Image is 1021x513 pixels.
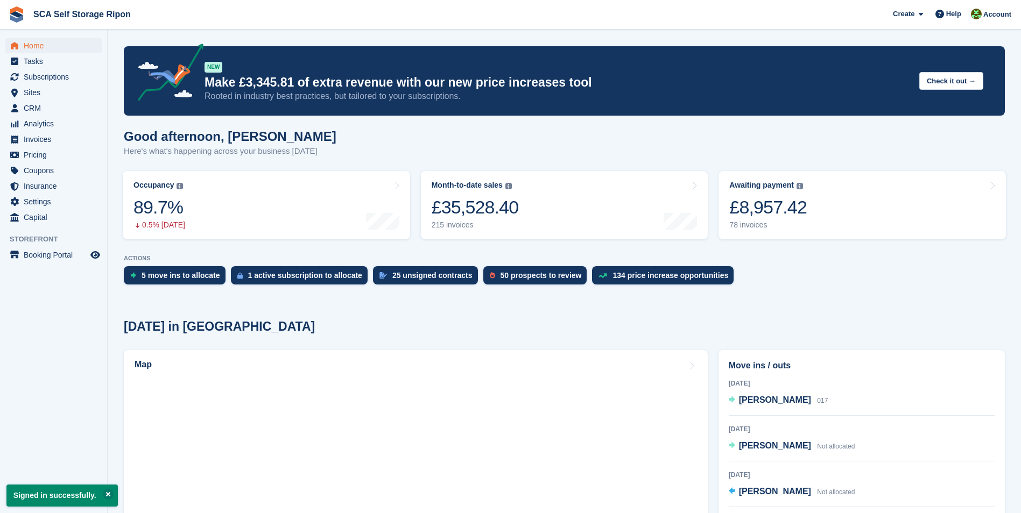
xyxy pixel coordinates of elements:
[248,271,362,280] div: 1 active subscription to allocate
[133,196,185,218] div: 89.7%
[817,443,855,450] span: Not allocated
[432,181,503,190] div: Month-to-date sales
[729,485,855,499] a: [PERSON_NAME] Not allocated
[5,147,102,162] a: menu
[5,54,102,69] a: menu
[123,171,410,239] a: Occupancy 89.7% 0.5% [DATE]
[729,424,995,434] div: [DATE]
[24,132,88,147] span: Invoices
[5,116,102,131] a: menu
[729,394,828,408] a: [PERSON_NAME] 017
[379,272,387,279] img: contract_signature_icon-13c848040528278c33f63329250d36e43548de30e8caae1d1a13099fd9432cc5.svg
[983,9,1011,20] span: Account
[9,6,25,23] img: stora-icon-8386f47178a22dfd0bd8f6a31ec36ba5ce8667c1dd55bd0f319d3a0aa187defe.svg
[24,163,88,178] span: Coupons
[10,234,107,245] span: Storefront
[24,247,88,262] span: Booking Portal
[24,147,88,162] span: Pricing
[5,247,102,262] a: menu
[5,210,102,225] a: menu
[797,183,803,189] img: icon-info-grey-7440780725fd019a000dd9b08b2336e03edf1995a4989e88bcd33f0948082b44.svg
[739,395,811,404] span: [PERSON_NAME]
[6,484,118,507] p: Signed in successfully.
[729,359,995,372] h2: Move ins / outs
[124,145,336,158] p: Here's what's happening across your business [DATE]
[205,90,911,102] p: Rooted in industry best practices, but tailored to your subscriptions.
[130,272,136,279] img: move_ins_to_allocate_icon-fdf77a2bb77ea45bf5b3d319d69a93e2d87916cf1d5bf7949dd705db3b84f3ca.svg
[205,75,911,90] p: Make £3,345.81 of extra revenue with our new price increases tool
[237,272,243,279] img: active_subscription_to_allocate_icon-d502201f5373d7db506a760aba3b589e785aa758c864c3986d89f69b8ff3...
[231,266,373,290] a: 1 active subscription to allocate
[124,266,231,290] a: 5 move ins to allocate
[739,487,811,496] span: [PERSON_NAME]
[501,271,582,280] div: 50 prospects to review
[598,273,607,278] img: price_increase_opportunities-93ffe204e8149a01c8c9dc8f82e8f89637d9d84a8eef4429ea346261dce0b2c0.svg
[729,220,807,230] div: 78 invoices
[729,196,807,218] div: £8,957.42
[24,101,88,116] span: CRM
[729,439,855,453] a: [PERSON_NAME] Not allocated
[135,360,152,369] h2: Map
[24,38,88,53] span: Home
[124,255,1005,262] p: ACTIONS
[24,85,88,100] span: Sites
[719,171,1006,239] a: Awaiting payment £8,957.42 78 invoices
[133,220,185,230] div: 0.5% [DATE]
[612,271,728,280] div: 134 price increase opportunities
[24,179,88,194] span: Insurance
[142,271,220,280] div: 5 move ins to allocate
[5,69,102,84] a: menu
[5,179,102,194] a: menu
[5,85,102,100] a: menu
[24,54,88,69] span: Tasks
[5,194,102,209] a: menu
[205,62,222,73] div: NEW
[5,101,102,116] a: menu
[432,220,519,230] div: 215 invoices
[893,9,914,19] span: Create
[392,271,473,280] div: 25 unsigned contracts
[5,163,102,178] a: menu
[373,266,483,290] a: 25 unsigned contracts
[177,183,183,189] img: icon-info-grey-7440780725fd019a000dd9b08b2336e03edf1995a4989e88bcd33f0948082b44.svg
[490,272,495,279] img: prospect-51fa495bee0391a8d652442698ab0144808aea92771e9ea1ae160a38d050c398.svg
[124,129,336,144] h1: Good afternoon, [PERSON_NAME]
[729,379,995,388] div: [DATE]
[29,5,135,23] a: SCA Self Storage Ripon
[5,132,102,147] a: menu
[592,266,739,290] a: 134 price increase opportunities
[505,183,512,189] img: icon-info-grey-7440780725fd019a000dd9b08b2336e03edf1995a4989e88bcd33f0948082b44.svg
[24,210,88,225] span: Capital
[432,196,519,218] div: £35,528.40
[129,44,204,105] img: price-adjustments-announcement-icon-8257ccfd72463d97f412b2fc003d46551f7dbcb40ab6d574587a9cd5c0d94...
[24,69,88,84] span: Subscriptions
[729,181,794,190] div: Awaiting payment
[971,9,982,19] img: Kelly Neesham
[133,181,174,190] div: Occupancy
[729,470,995,480] div: [DATE]
[919,72,983,90] button: Check it out →
[946,9,961,19] span: Help
[817,397,828,404] span: 017
[483,266,593,290] a: 50 prospects to review
[817,488,855,496] span: Not allocated
[124,319,315,334] h2: [DATE] in [GEOGRAPHIC_DATA]
[24,116,88,131] span: Analytics
[24,194,88,209] span: Settings
[421,171,708,239] a: Month-to-date sales £35,528.40 215 invoices
[89,248,102,261] a: Preview store
[739,441,811,450] span: [PERSON_NAME]
[5,38,102,53] a: menu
